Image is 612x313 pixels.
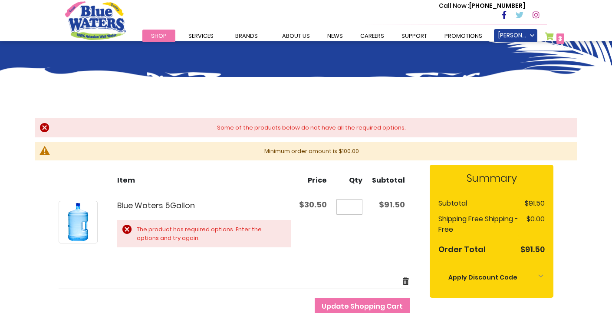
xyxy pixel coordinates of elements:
[188,32,214,40] span: Services
[117,175,135,185] span: Item
[54,123,569,132] div: Some of the products below do not have all the required options.
[151,32,167,40] span: Shop
[448,273,517,282] strong: Apply Discount Code
[59,201,98,243] a: Blue Waters 5Gallon
[137,225,282,242] div: The product has required options. Enter the options and try again.
[322,301,403,311] span: Update Shopping Cart
[349,175,362,185] span: Qty
[117,200,195,211] a: Blue Waters 5Gallon
[273,30,319,42] a: about us
[65,1,126,40] a: store logo
[438,242,486,255] strong: Order Total
[545,32,564,45] a: 3
[436,30,491,42] a: Promotions
[352,30,393,42] a: careers
[525,198,545,208] span: $91.50
[308,175,327,185] span: Price
[59,203,97,241] img: Blue Waters 5Gallon
[526,214,545,224] span: $0.00
[438,196,519,211] th: Subtotal
[372,175,405,185] span: Subtotal
[379,199,405,210] span: $91.50
[235,32,258,40] span: Brands
[54,147,569,156] div: Minimum order amount is $100.00
[439,1,469,10] span: Call Now :
[558,34,562,43] span: 3
[439,1,525,10] p: [PHONE_NUMBER]
[520,244,545,255] span: $91.50
[393,30,436,42] a: support
[438,214,467,224] span: Shipping
[438,170,545,186] strong: Summary
[299,199,327,210] span: $30.50
[494,29,537,42] a: [PERSON_NAME]
[319,30,352,42] a: News
[438,214,518,234] span: Free Shipping - Free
